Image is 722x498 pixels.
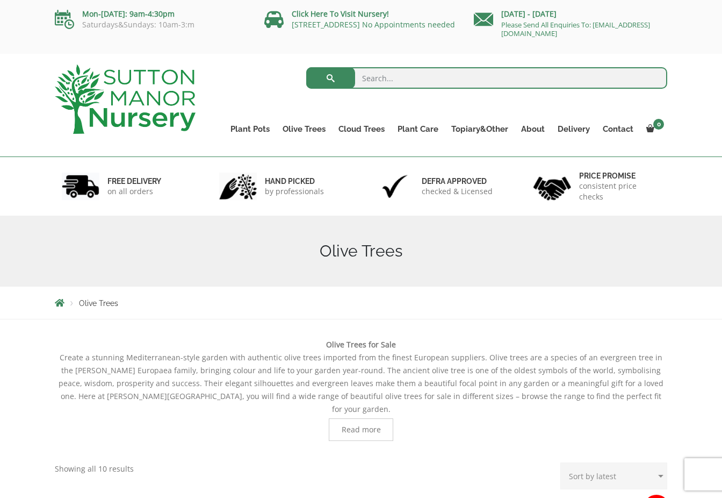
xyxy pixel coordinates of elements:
[596,122,640,137] a: Contact
[306,67,668,89] input: Search...
[445,122,515,137] a: Topiary&Other
[62,173,99,200] img: 1.jpg
[391,122,445,137] a: Plant Care
[579,181,661,202] p: consistent price checks
[560,463,667,489] select: Shop order
[501,20,650,38] a: Please Send All Enquiries To: [EMAIL_ADDRESS][DOMAIN_NAME]
[342,426,381,433] span: Read more
[55,65,196,134] img: logo
[515,122,551,137] a: About
[376,173,414,200] img: 3.jpg
[292,19,455,30] a: [STREET_ADDRESS] No Appointments needed
[55,463,134,475] p: Showing all 10 results
[55,8,248,20] p: Mon-[DATE]: 9am-4:30pm
[55,241,667,261] h1: Olive Trees
[55,20,248,29] p: Saturdays&Sundays: 10am-3:m
[276,122,332,137] a: Olive Trees
[292,9,389,19] a: Click Here To Visit Nursery!
[474,8,667,20] p: [DATE] - [DATE]
[224,122,276,137] a: Plant Pots
[579,171,661,181] h6: Price promise
[332,122,391,137] a: Cloud Trees
[551,122,596,137] a: Delivery
[533,170,571,203] img: 4.jpg
[326,339,396,350] b: Olive Trees for Sale
[55,338,667,441] div: Create a stunning Mediterranean-style garden with authentic olive trees imported from the finest ...
[640,122,667,137] a: 0
[265,176,324,186] h6: hand picked
[265,186,324,197] p: by professionals
[422,176,493,186] h6: Defra approved
[653,119,664,130] span: 0
[422,186,493,197] p: checked & Licensed
[55,298,667,307] nav: Breadcrumbs
[107,176,161,186] h6: FREE DELIVERY
[219,173,257,200] img: 2.jpg
[79,299,118,308] span: Olive Trees
[107,186,161,197] p: on all orders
